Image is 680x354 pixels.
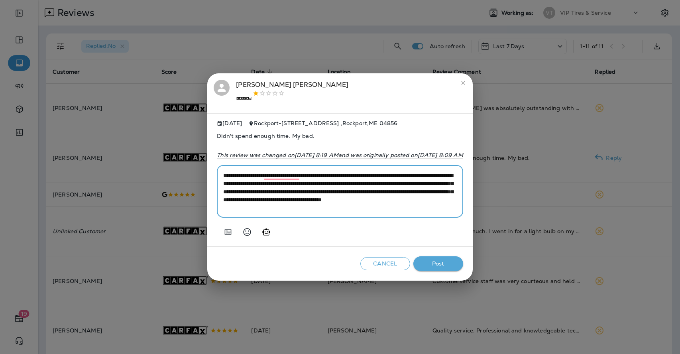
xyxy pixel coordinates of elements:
span: Rockport - [STREET_ADDRESS] , Rockport , ME 04856 [254,120,397,127]
span: and was originally posted on [DATE] 8:09 AM [338,151,463,159]
button: Generate AI response [258,224,274,240]
p: This review was changed on [DATE] 8:19 AM [217,152,463,158]
button: Add in a premade template [220,224,236,240]
button: close [457,77,470,89]
span: [DATE] [217,120,242,127]
button: Cancel [360,257,410,270]
div: [PERSON_NAME] [PERSON_NAME] [236,80,348,107]
textarea: To enrich screen reader interactions, please activate Accessibility in Grammarly extension settings [223,171,457,211]
button: Select an emoji [239,224,255,240]
button: Post [413,256,463,271]
span: Didn't spend enough time. My bad. [217,126,463,146]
